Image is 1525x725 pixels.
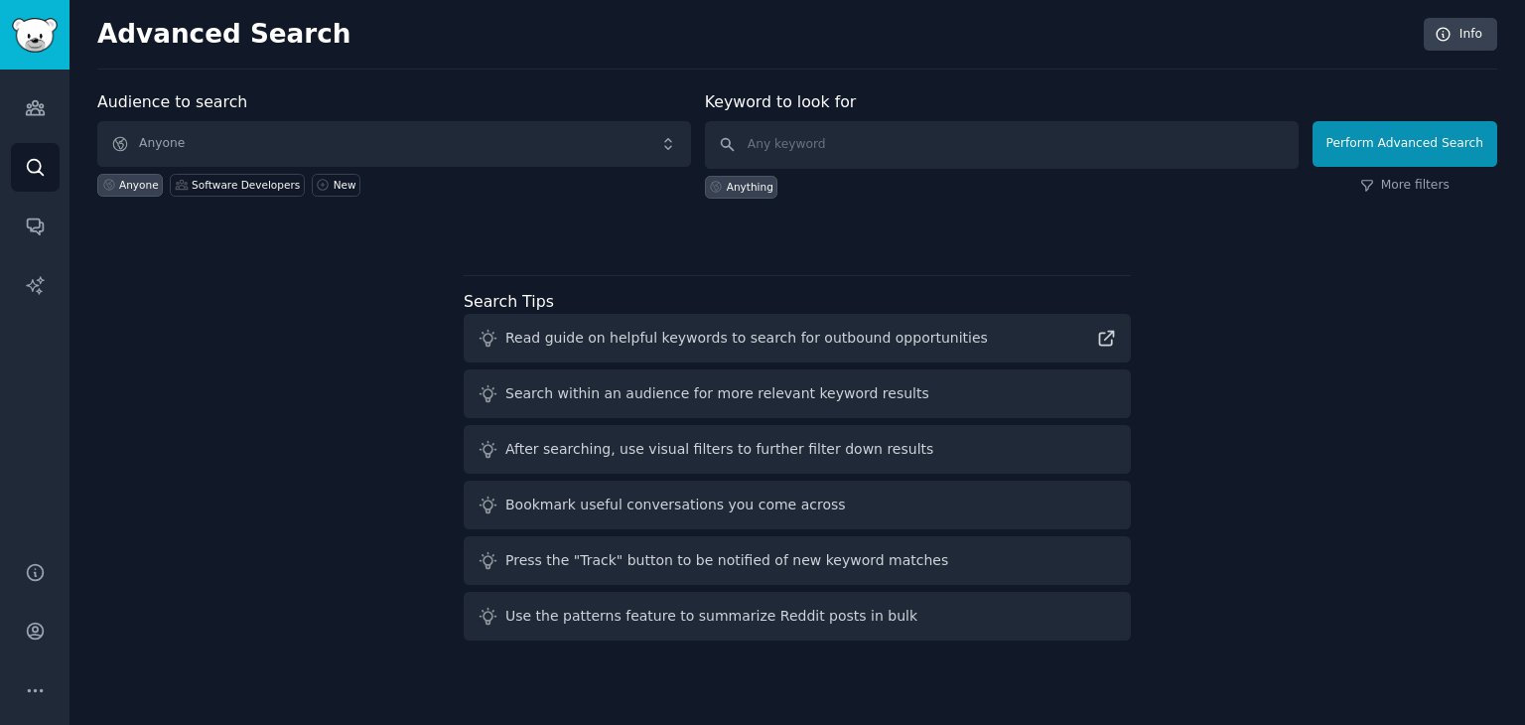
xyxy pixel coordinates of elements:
[119,178,159,192] div: Anyone
[334,178,356,192] div: New
[1360,177,1450,195] a: More filters
[97,121,691,167] button: Anyone
[505,383,929,404] div: Search within an audience for more relevant keyword results
[1313,121,1497,167] button: Perform Advanced Search
[97,19,1413,51] h2: Advanced Search
[464,292,554,311] label: Search Tips
[12,18,58,53] img: GummySearch logo
[505,495,846,515] div: Bookmark useful conversations you come across
[705,121,1299,169] input: Any keyword
[192,178,300,192] div: Software Developers
[505,328,988,349] div: Read guide on helpful keywords to search for outbound opportunities
[505,439,933,460] div: After searching, use visual filters to further filter down results
[97,92,247,111] label: Audience to search
[1424,18,1497,52] a: Info
[505,606,917,627] div: Use the patterns feature to summarize Reddit posts in bulk
[705,92,857,111] label: Keyword to look for
[727,180,773,194] div: Anything
[312,174,360,197] a: New
[505,550,948,571] div: Press the "Track" button to be notified of new keyword matches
